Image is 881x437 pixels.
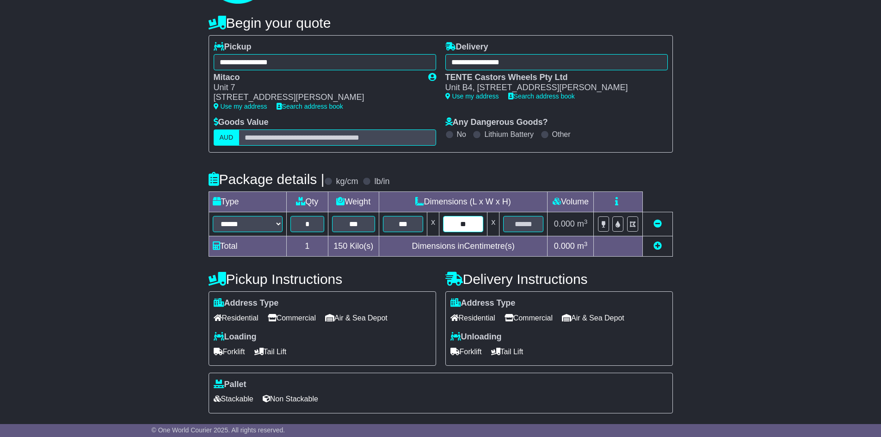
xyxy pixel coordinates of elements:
[445,83,659,93] div: Unit B4, [STREET_ADDRESS][PERSON_NAME]
[484,130,534,139] label: Lithium Battery
[214,117,269,128] label: Goods Value
[336,177,358,187] label: kg/cm
[214,332,257,342] label: Loading
[277,103,343,110] a: Search address book
[427,212,439,236] td: x
[214,392,253,406] span: Stackable
[268,311,316,325] span: Commercial
[491,345,524,359] span: Tail Lift
[214,42,252,52] label: Pickup
[214,92,419,103] div: [STREET_ADDRESS][PERSON_NAME]
[209,15,673,31] h4: Begin your quote
[333,241,347,251] span: 150
[450,298,516,308] label: Address Type
[209,236,286,257] td: Total
[487,212,499,236] td: x
[374,177,389,187] label: lb/in
[214,103,267,110] a: Use my address
[214,298,279,308] label: Address Type
[263,392,318,406] span: Non Stackable
[554,219,575,228] span: 0.000
[577,219,588,228] span: m
[152,426,285,434] span: © One World Courier 2025. All rights reserved.
[286,192,328,212] td: Qty
[286,236,328,257] td: 1
[505,311,553,325] span: Commercial
[584,218,588,225] sup: 3
[445,42,488,52] label: Delivery
[254,345,287,359] span: Tail Lift
[214,129,240,146] label: AUD
[214,345,245,359] span: Forklift
[554,241,575,251] span: 0.000
[508,92,575,100] a: Search address book
[653,241,662,251] a: Add new item
[552,130,571,139] label: Other
[214,83,419,93] div: Unit 7
[445,271,673,287] h4: Delivery Instructions
[214,311,259,325] span: Residential
[450,332,502,342] label: Unloading
[653,219,662,228] a: Remove this item
[548,192,594,212] td: Volume
[325,311,388,325] span: Air & Sea Depot
[445,92,499,100] a: Use my address
[457,130,466,139] label: No
[450,311,495,325] span: Residential
[214,73,419,83] div: Mitaco
[577,241,588,251] span: m
[209,172,325,187] h4: Package details |
[209,192,286,212] td: Type
[445,73,659,83] div: TENTE Castors Wheels Pty Ltd
[584,240,588,247] sup: 3
[214,380,246,390] label: Pallet
[379,192,548,212] td: Dimensions (L x W x H)
[328,236,379,257] td: Kilo(s)
[450,345,482,359] span: Forklift
[445,117,548,128] label: Any Dangerous Goods?
[209,271,436,287] h4: Pickup Instructions
[379,236,548,257] td: Dimensions in Centimetre(s)
[562,311,624,325] span: Air & Sea Depot
[328,192,379,212] td: Weight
